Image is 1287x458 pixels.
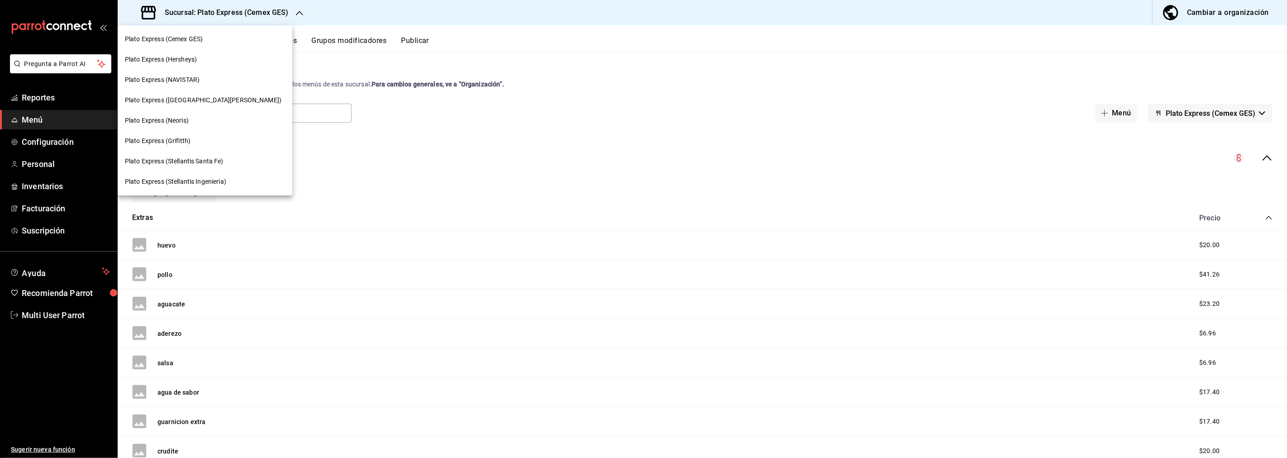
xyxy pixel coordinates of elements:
[118,70,292,90] div: Plato Express (NAVISTAR)
[125,136,191,146] span: Plato Express (Grifitth)
[118,49,292,70] div: Plato Express (Hersheys)
[125,55,197,64] span: Plato Express (Hersheys)
[118,110,292,131] div: Plato Express (Neoris)
[118,90,292,110] div: Plato Express ([GEOGRAPHIC_DATA][PERSON_NAME])
[118,172,292,192] div: Plato Express (Stellantis Ingenieria)
[125,157,224,166] span: Plato Express (Stellantis Santa Fe)
[125,75,200,85] span: Plato Express (NAVISTAR)
[125,95,281,105] span: Plato Express ([GEOGRAPHIC_DATA][PERSON_NAME])
[125,34,203,44] span: Plato Express (Cemex GES)
[125,177,226,186] span: Plato Express (Stellantis Ingenieria)
[118,131,292,151] div: Plato Express (Grifitth)
[118,151,292,172] div: Plato Express (Stellantis Santa Fe)
[118,29,292,49] div: Plato Express (Cemex GES)
[125,116,189,125] span: Plato Express (Neoris)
